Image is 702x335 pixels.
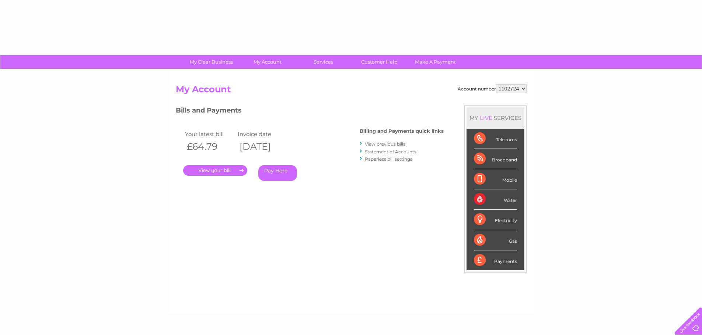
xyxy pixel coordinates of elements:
a: . [183,165,247,176]
th: [DATE] [236,139,289,154]
a: Statement of Accounts [365,149,416,154]
th: £64.79 [183,139,236,154]
a: Customer Help [349,55,410,69]
div: Gas [474,230,517,250]
div: Telecoms [474,129,517,149]
a: Pay Here [258,165,297,181]
td: Your latest bill [183,129,236,139]
a: My Clear Business [181,55,242,69]
div: Payments [474,250,517,270]
div: Electricity [474,210,517,230]
a: View previous bills [365,141,405,147]
div: Mobile [474,169,517,189]
div: Broadband [474,149,517,169]
div: Water [474,189,517,210]
div: Account number [458,84,527,93]
a: Services [293,55,354,69]
h3: Bills and Payments [176,105,444,118]
a: Make A Payment [405,55,466,69]
td: Invoice date [236,129,289,139]
h2: My Account [176,84,527,98]
div: MY SERVICES [467,107,524,128]
div: LIVE [478,114,494,121]
h4: Billing and Payments quick links [360,128,444,134]
a: My Account [237,55,298,69]
a: Paperless bill settings [365,156,412,162]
